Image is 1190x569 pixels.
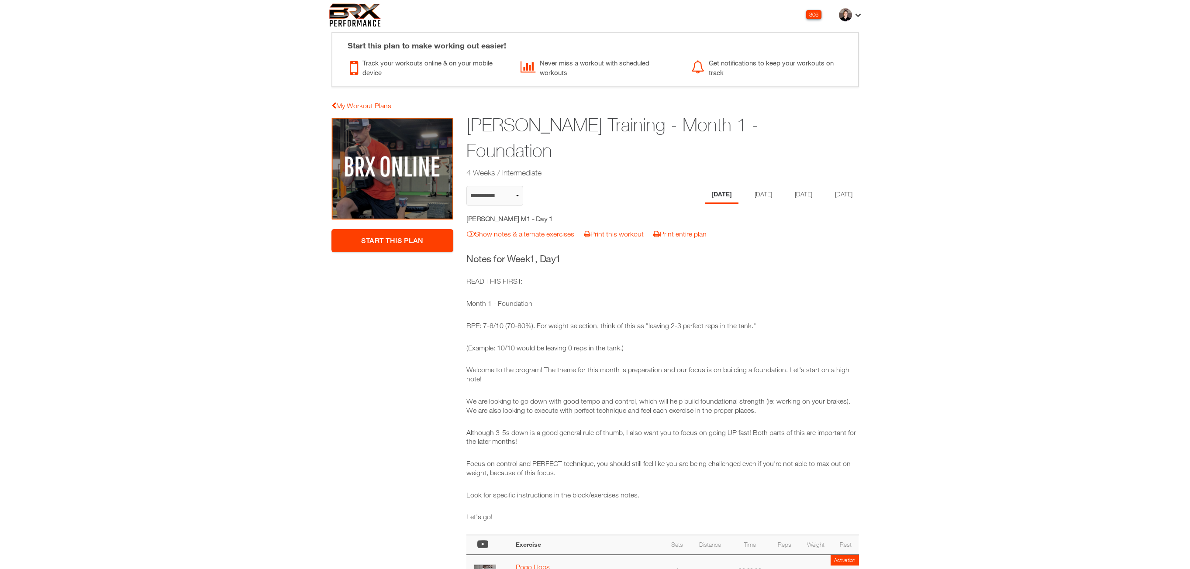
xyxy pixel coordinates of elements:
img: thumb.jpg [839,8,852,21]
div: Track your workouts online & on your mobile device [350,56,507,78]
li: Day 1 [705,186,738,204]
a: Start This Plan [331,229,454,252]
div: Start this plan to make working out easier! [339,33,852,51]
span: 1 [530,253,535,264]
p: Let's go! [466,512,859,521]
th: Weight [799,535,832,555]
li: Day 3 [788,186,819,204]
span: 1 [555,253,561,264]
p: Although 3-5s down is a good general rule of thumb, I also want you to focus on going UP fast! Bo... [466,428,859,446]
p: READ THIS FIRST: [466,277,859,286]
p: Welcome to the program! The theme for this month is preparation and our focus is on building a fo... [466,365,859,384]
h2: 4 Weeks / Intermediate [466,167,791,178]
img: Corey Appleby Training - Month 1 - Foundation [331,117,454,220]
a: Print this workout [584,230,644,238]
th: Time [730,535,770,555]
img: 6f7da32581c89ca25d665dc3aae533e4f14fe3ef_original.svg [329,3,381,27]
th: Sets [664,535,690,555]
li: Day 2 [748,186,779,204]
p: Focus on control and PERFECT technique, you should still feel like you are being challenged even ... [466,459,859,477]
th: Exercise [511,535,664,555]
div: Never miss a workout with scheduled workouts [521,56,678,78]
p: RPE: 7-8/10 (70-80%). For weight selection, think of this as "leaving 2-3 perfect reps in the tank." [466,321,859,330]
h1: [PERSON_NAME] Training - Month 1 - Foundation [466,112,791,164]
th: Reps [770,535,799,555]
div: Get notifications to keep your workouts on track [691,56,849,78]
div: 306 [806,10,821,19]
td: Activation [831,555,859,566]
h5: [PERSON_NAME] M1 - Day 1 [466,214,622,223]
a: My Workout Plans [331,102,391,110]
a: Show notes & alternate exercises [467,230,574,238]
p: Month 1 - Foundation [466,299,859,308]
p: Look for specific instructions in the block/exercises notes. [466,490,859,500]
h3: Notes for Week , Day [466,252,859,266]
p: (Example: 10/10 would be leaving 0 reps in the tank.) [466,343,859,353]
li: Day 4 [828,186,859,204]
th: Rest [832,535,859,555]
p: We are looking to go down with good tempo and control, which will help build foundational strengt... [466,397,859,415]
th: Distance [690,535,730,555]
a: Print entire plan [653,230,707,238]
